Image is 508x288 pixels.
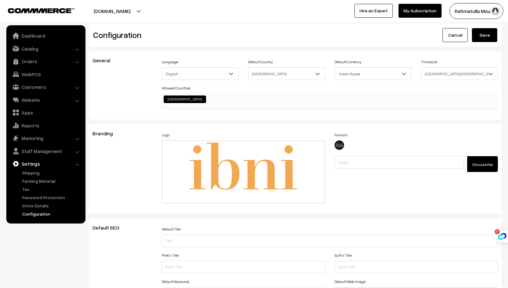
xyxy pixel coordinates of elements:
[8,6,63,14] a: COMMMERCE
[21,194,83,201] a: Password Protection
[8,120,83,131] a: Reports
[162,279,189,285] label: Default Keywords
[335,132,348,138] label: Favicon
[8,158,83,169] a: Settings
[335,59,361,65] label: Default Currency
[162,261,325,273] input: Prefix Title
[335,261,498,273] input: Suffix Title
[442,28,468,42] a: Cancel
[248,59,273,65] label: Default Country
[8,56,83,67] a: Orders
[8,81,83,93] a: Customers
[8,132,83,144] a: Marketing
[248,68,325,79] span: India
[335,253,352,258] label: Suffix Title
[162,85,191,91] label: Allowed Countries
[472,162,493,167] span: Choose file
[8,30,83,41] a: Dashboard
[21,169,83,176] a: Shipping
[164,95,206,103] li: India
[162,59,178,65] label: Language
[354,4,393,18] a: Hire an Expert
[449,3,503,19] button: Rahmatulla Mou…
[472,28,497,42] button: Save
[21,178,83,184] a: Packing Material
[8,8,74,13] img: COMMMERCE
[8,107,83,118] a: Apps
[93,30,291,40] h2: Configuration
[21,186,83,193] a: Tax
[162,68,238,79] span: English
[162,226,181,232] label: Default Title
[92,57,118,64] span: General
[72,3,153,19] button: [DOMAIN_NAME]
[8,69,83,80] a: WebPOS
[491,6,500,16] img: user
[421,67,498,80] span: Asia/Kolkata
[335,140,344,150] img: 173808673186725.png
[335,156,464,169] input: 5.png
[162,67,239,80] span: English
[335,68,411,79] span: Indian Rupee
[162,132,170,138] label: Logo
[335,67,411,80] span: Indian Rupee
[162,235,498,247] input: Title
[21,202,83,209] a: Store Details
[421,59,437,65] label: Timezone
[92,224,127,231] span: Default SEO
[248,67,325,80] span: India
[8,94,83,106] a: Website
[421,68,498,79] span: Asia/Kolkata
[8,145,83,157] a: Staff Management
[398,4,442,18] a: My Subscription
[335,279,366,285] label: Default Meta Image
[162,253,179,258] label: Prefix Title
[21,211,83,217] a: Configuration
[92,130,120,137] span: Branding
[8,43,83,54] a: Catalog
